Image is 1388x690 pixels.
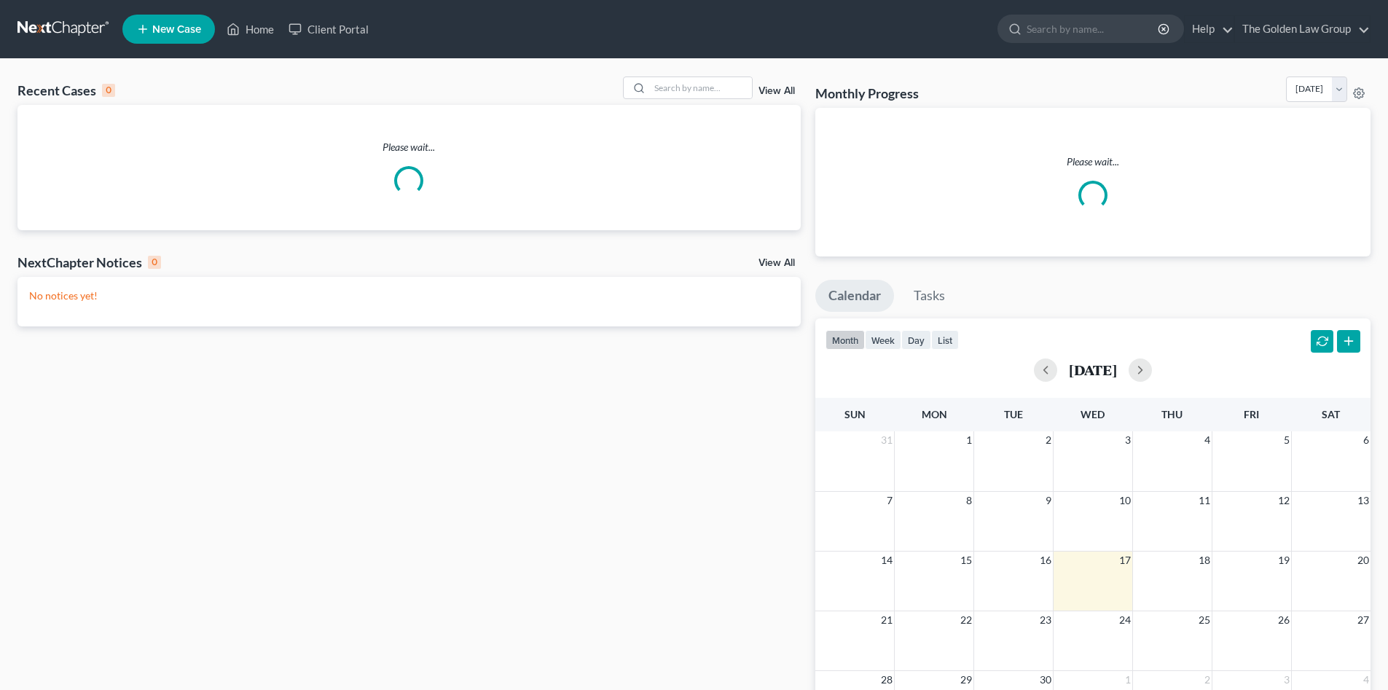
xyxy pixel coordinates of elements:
[1004,408,1023,420] span: Tue
[650,77,752,98] input: Search by name...
[931,330,959,350] button: list
[1197,611,1212,629] span: 25
[17,140,801,154] p: Please wait...
[29,289,789,303] p: No notices yet!
[1044,492,1053,509] span: 9
[879,611,894,629] span: 21
[1081,408,1105,420] span: Wed
[879,431,894,449] span: 31
[1118,611,1132,629] span: 24
[844,408,866,420] span: Sun
[1118,492,1132,509] span: 10
[1244,408,1259,420] span: Fri
[965,431,973,449] span: 1
[885,492,894,509] span: 7
[865,330,901,350] button: week
[17,82,115,99] div: Recent Cases
[1282,431,1291,449] span: 5
[827,154,1359,169] p: Please wait...
[1356,552,1371,569] span: 20
[1038,671,1053,689] span: 30
[1185,16,1234,42] a: Help
[152,24,201,35] span: New Case
[965,492,973,509] span: 8
[1277,611,1291,629] span: 26
[815,85,919,102] h3: Monthly Progress
[758,258,795,268] a: View All
[1027,15,1160,42] input: Search by name...
[1277,552,1291,569] span: 19
[826,330,865,350] button: month
[1203,431,1212,449] span: 4
[148,256,161,269] div: 0
[879,552,894,569] span: 14
[1038,611,1053,629] span: 23
[1235,16,1370,42] a: The Golden Law Group
[959,671,973,689] span: 29
[1197,492,1212,509] span: 11
[1356,492,1371,509] span: 13
[959,552,973,569] span: 15
[922,408,947,420] span: Mon
[1124,431,1132,449] span: 3
[1038,552,1053,569] span: 16
[901,280,958,312] a: Tasks
[1277,492,1291,509] span: 12
[1197,552,1212,569] span: 18
[1161,408,1183,420] span: Thu
[1069,362,1117,377] h2: [DATE]
[1362,671,1371,689] span: 4
[1322,408,1340,420] span: Sat
[758,86,795,96] a: View All
[879,671,894,689] span: 28
[1362,431,1371,449] span: 6
[1124,671,1132,689] span: 1
[1282,671,1291,689] span: 3
[219,16,281,42] a: Home
[1118,552,1132,569] span: 17
[901,330,931,350] button: day
[1044,431,1053,449] span: 2
[1356,611,1371,629] span: 27
[102,84,115,97] div: 0
[17,254,161,271] div: NextChapter Notices
[959,611,973,629] span: 22
[1203,671,1212,689] span: 2
[281,16,376,42] a: Client Portal
[815,280,894,312] a: Calendar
